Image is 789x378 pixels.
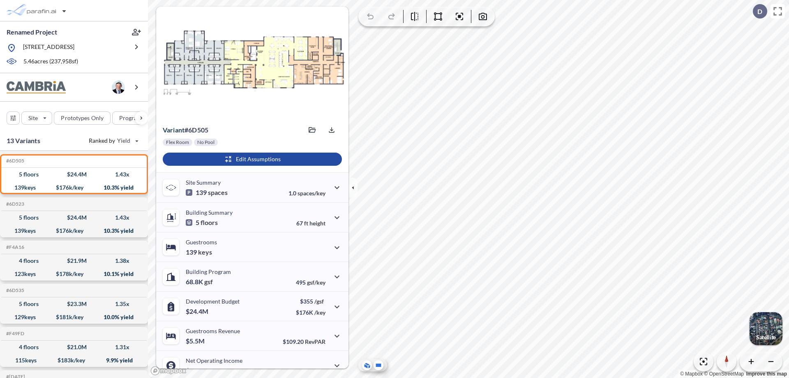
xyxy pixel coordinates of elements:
[186,298,240,305] p: Development Budget
[291,368,325,375] p: 45.0%
[198,248,212,256] span: keys
[186,307,210,315] p: $24.4M
[82,134,144,147] button: Ranked by Yield
[296,279,325,286] p: 495
[362,360,372,370] button: Aerial View
[314,309,325,316] span: /key
[186,337,206,345] p: $5.5M
[163,126,208,134] p: # 6d505
[186,179,221,186] p: Site Summary
[21,111,52,125] button: Site
[163,126,185,134] span: Variant
[750,312,782,345] button: Switcher ImageSatellite
[5,158,24,164] h5: Click to copy the code
[119,114,142,122] p: Program
[307,368,325,375] span: margin
[5,244,24,250] h5: Click to copy the code
[186,239,217,246] p: Guestrooms
[186,327,240,334] p: Guestrooms Revenue
[374,360,383,370] button: Site Plan
[23,43,74,53] p: [STREET_ADDRESS]
[296,298,325,305] p: $355
[704,371,744,377] a: OpenStreetMap
[757,8,762,15] p: D
[7,28,57,37] p: Renamed Project
[197,139,215,146] p: No Pool
[208,188,228,197] span: spaces
[186,209,233,216] p: Building Summary
[201,218,218,227] span: floors
[186,188,228,197] p: 139
[309,220,325,227] span: height
[186,278,213,286] p: 68.8K
[117,137,131,145] span: Yield
[186,218,218,227] p: 5
[288,190,325,197] p: 1.0
[204,278,213,286] span: gsf
[750,312,782,345] img: Switcher Image
[54,111,111,125] button: Prototypes Only
[163,153,342,166] button: Edit Assumptions
[186,268,231,275] p: Building Program
[5,331,24,336] h5: Click to copy the code
[186,366,206,375] p: $2.5M
[236,155,281,163] p: Edit Assumptions
[112,81,125,94] img: user logo
[756,334,776,341] p: Satellite
[304,220,308,227] span: ft
[7,136,40,146] p: 13 Variants
[166,139,189,146] p: Flex Room
[61,114,104,122] p: Prototypes Only
[314,298,324,305] span: /gsf
[5,288,24,293] h5: Click to copy the code
[305,338,325,345] span: RevPAR
[680,371,703,377] a: Mapbox
[150,366,187,376] a: Mapbox homepage
[307,279,325,286] span: gsf/key
[296,309,325,316] p: $176K
[298,190,325,197] span: spaces/key
[186,357,242,364] p: Net Operating Income
[186,248,212,256] p: 139
[112,111,157,125] button: Program
[28,114,38,122] p: Site
[296,220,325,227] p: 67
[7,81,66,94] img: BrandImage
[5,201,24,207] h5: Click to copy the code
[23,57,78,66] p: 5.46 acres ( 237,958 sf)
[746,371,787,377] a: Improve this map
[283,338,325,345] p: $109.20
